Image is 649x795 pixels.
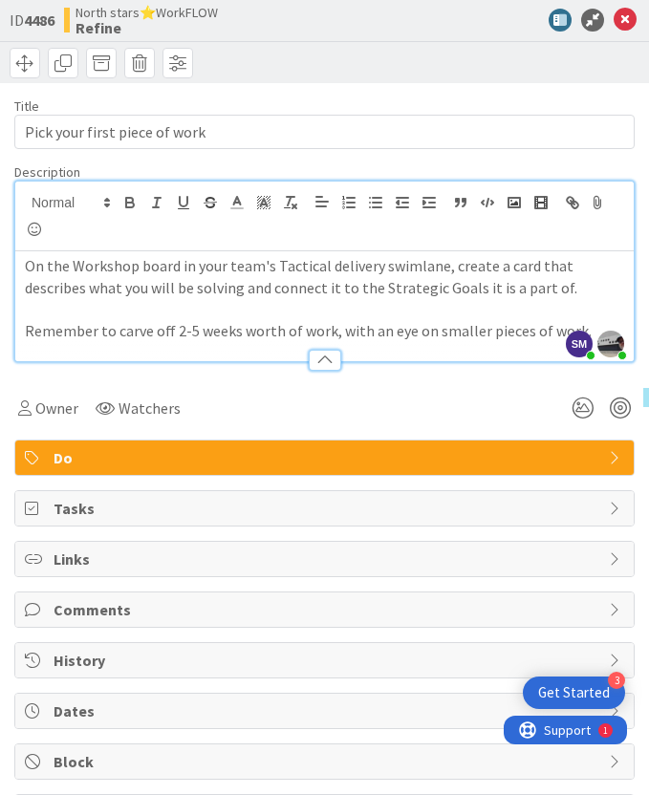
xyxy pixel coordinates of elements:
span: Block [54,750,599,773]
b: Refine [76,20,218,35]
div: Open Get Started checklist, remaining modules: 3 [523,677,625,709]
span: Comments [54,598,599,621]
p: On the Workshop board in your team's Tactical delivery swimlane, create a card that describes wha... [25,255,624,298]
div: Get Started [538,683,610,702]
span: ID [10,9,54,32]
span: Owner [35,397,78,419]
span: Watchers [119,397,181,419]
input: type card name here... [14,115,635,149]
b: 4486 [24,11,54,30]
span: History [54,649,599,672]
span: Support [40,3,87,26]
span: Links [54,548,599,570]
span: Tasks [54,497,599,520]
p: Remember to carve off 2-5 weeks worth of work, with an eye on smaller pieces of work. [25,320,624,342]
span: North stars⭐WorkFLOW [76,5,218,20]
span: Description [14,163,80,181]
span: Do [54,446,599,469]
span: Dates [54,699,599,722]
img: jIClQ55mJEe4la83176FWmfCkxn1SgSj.jpg [597,331,624,357]
span: SM [566,331,593,357]
div: 1 [99,8,104,23]
label: Title [14,97,39,115]
div: 3 [608,672,625,689]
